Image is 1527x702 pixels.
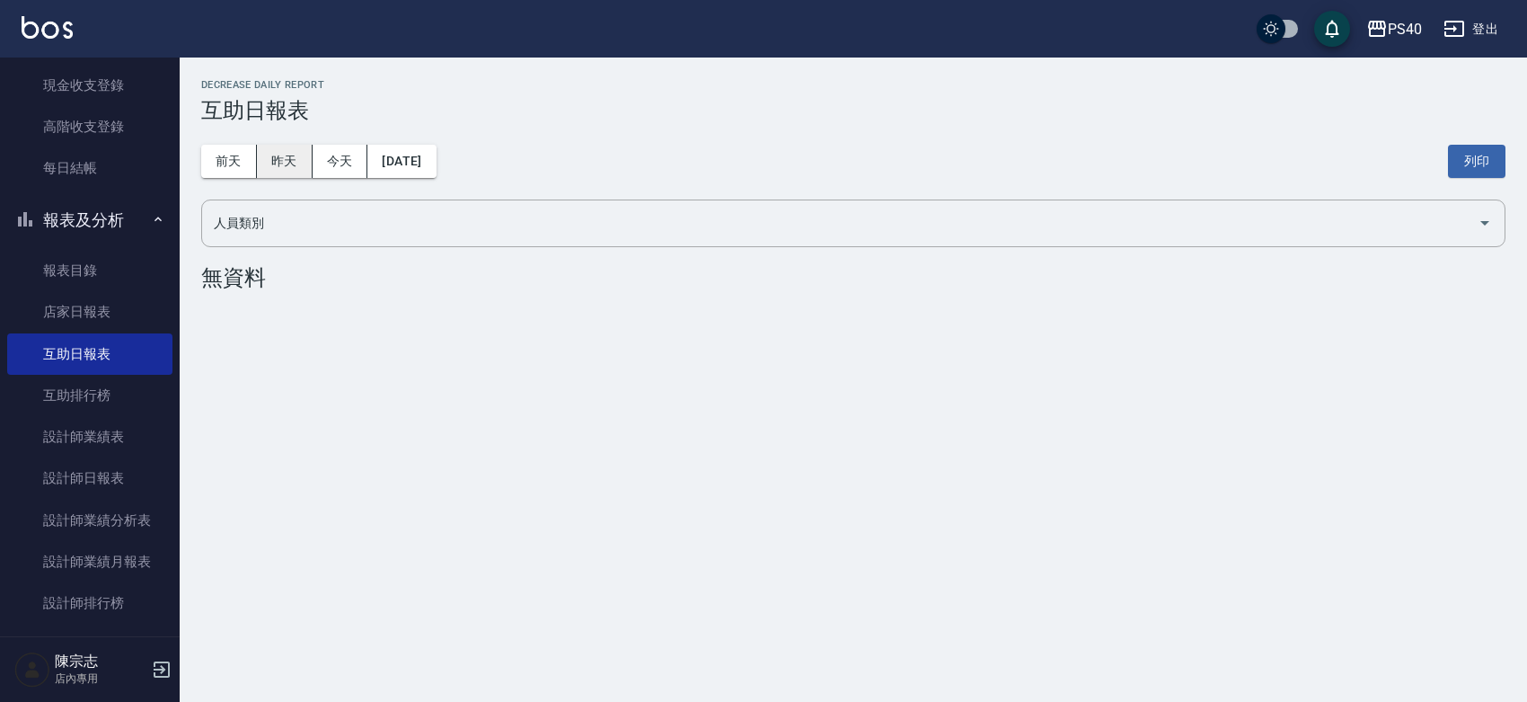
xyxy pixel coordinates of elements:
a: 服務扣項明細表 [7,624,172,665]
a: 現金收支登錄 [7,65,172,106]
button: 登出 [1436,13,1505,46]
button: [DATE] [367,145,436,178]
a: 互助排行榜 [7,375,172,416]
button: 列印 [1448,145,1505,178]
h3: 互助日報表 [201,98,1505,123]
button: save [1314,11,1350,47]
button: 報表及分析 [7,197,172,244]
div: 無資料 [201,265,1505,290]
img: Person [14,652,50,688]
button: 前天 [201,145,257,178]
a: 設計師業績表 [7,416,172,458]
a: 設計師業績月報表 [7,541,172,582]
a: 報表目錄 [7,250,172,291]
a: 店家日報表 [7,291,172,333]
a: 每日結帳 [7,147,172,189]
p: 店內專用 [55,671,146,687]
button: PS40 [1359,11,1429,48]
button: 今天 [313,145,368,178]
a: 設計師業績分析表 [7,500,172,541]
img: Logo [22,16,73,39]
h2: Decrease Daily Report [201,79,1505,91]
div: PS40 [1388,18,1422,40]
a: 互助日報表 [7,333,172,375]
h5: 陳宗志 [55,653,146,671]
input: 人員名稱 [209,208,1470,239]
a: 設計師日報表 [7,458,172,499]
a: 設計師排行榜 [7,582,172,624]
button: Open [1470,209,1499,237]
a: 高階收支登錄 [7,106,172,147]
button: 昨天 [257,145,313,178]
